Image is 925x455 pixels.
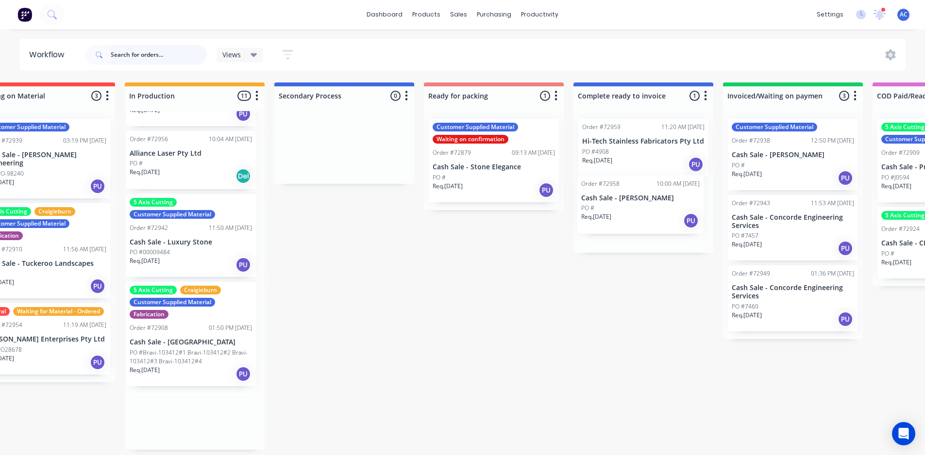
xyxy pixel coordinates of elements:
input: Enter column name… [279,91,374,101]
input: Enter column name… [129,91,225,101]
div: sales [445,7,472,22]
input: Enter column name… [727,91,823,101]
div: purchasing [472,7,516,22]
span: 3 [839,91,849,101]
div: productivity [516,7,563,22]
div: products [407,7,445,22]
span: 1 [540,91,550,101]
img: Factory [17,7,32,22]
input: Search for orders... [111,45,207,65]
div: Workflow [29,49,69,61]
a: dashboard [362,7,407,22]
span: Views [222,49,241,60]
span: 0 [390,91,401,101]
input: Enter column name… [578,91,673,101]
span: AC [900,10,908,19]
input: Enter column name… [428,91,524,101]
span: 11 [237,91,251,101]
span: 1 [690,91,700,101]
div: Open Intercom Messenger [892,422,915,445]
span: 3 [91,91,101,101]
div: settings [812,7,848,22]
